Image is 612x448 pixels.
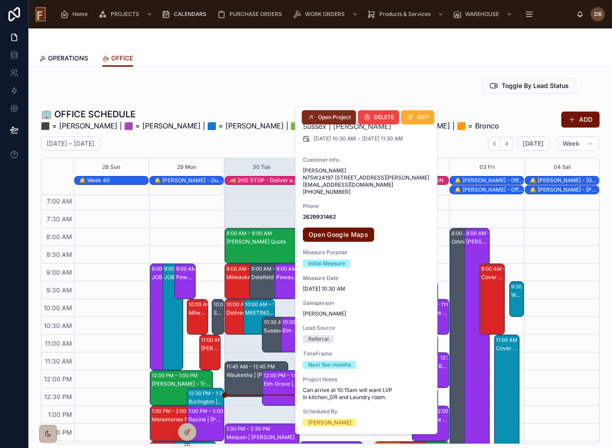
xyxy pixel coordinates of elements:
[44,251,74,258] span: 8:30 AM
[46,428,74,436] span: 1:30 PM
[176,274,194,281] div: Pewaukee | [PERSON_NAME]
[401,110,435,124] button: EDIT
[303,228,374,242] a: Open Google Maps
[594,11,602,18] span: DB
[303,387,431,401] span: Can arrive at 10:15am will want LVP in kitchen,,DR and Laundry room.
[481,274,504,281] div: Cover NB Showroom
[262,371,299,405] div: 12:00 PM – 1:00 PMElm Grove | [PERSON_NAME]
[417,114,429,121] span: EDIT
[201,345,219,352] div: [PERSON_NAME] Corners | [PERSON_NAME]
[450,6,517,22] a: WAREHOUSE
[303,324,431,332] span: Lead Source
[152,371,200,380] div: 12:00 PM – 1:00 PM
[303,167,431,196] span: [PERSON_NAME] N75W24197 [STREET_ADDRESS][PERSON_NAME] [EMAIL_ADDRESS][DOMAIN_NAME] [PHONE_NUMBER]
[282,318,334,327] div: 10:30 AM – 11:30 AM
[502,81,569,90] span: Toggle By Lead Status
[159,6,213,22] a: CALENDARS
[189,416,223,423] div: Racine | [PERSON_NAME]
[43,340,74,347] span: 11:00 AM
[150,371,213,405] div: 12:00 PM – 1:00 PM[PERSON_NAME] - Tread Price & Base Pick
[455,186,523,194] div: 🔔 Dina - Off Day
[308,419,351,427] div: [PERSON_NAME]
[176,264,226,273] div: 9:00 AM – 10:00 AM
[175,264,195,299] div: 9:00 AM – 10:00 AMPewaukee | [PERSON_NAME]
[303,156,431,164] span: Customer Info
[276,264,326,273] div: 9:00 AM – 10:00 AM
[164,264,213,273] div: 9:00 AM – 12:00 PM
[212,300,224,334] div: 10:00 AM – 11:00 AMSussex | [PERSON_NAME]
[303,203,431,210] span: Phone
[264,371,312,380] div: 12:00 PM – 1:00 PM
[451,238,474,245] div: Omnia
[358,135,360,142] span: -
[414,300,465,309] div: 10:00 AM – 11:00 AM
[303,285,431,292] span: [DATE] 10:30 AM
[308,260,345,268] div: Initial Measure
[48,54,88,63] span: OPERATIONS
[281,317,299,352] div: 10:30 AM – 11:30 AMElm Grove | [PERSON_NAME]
[511,282,561,291] div: 9:30 AM – 10:30 AM
[362,135,403,142] span: [DATE] 11:30 AM
[226,274,266,281] div: Milwaukee | [PERSON_NAME]
[39,50,88,68] a: OPERATIONS
[57,6,94,22] a: Home
[47,139,94,148] h2: [DATE] – [DATE]
[79,176,148,184] div: 🔔 Week 40
[358,110,399,124] button: DELETE
[177,158,196,176] button: 29 Mon
[111,11,139,18] span: PROJECTS
[308,361,351,369] div: Next few months
[53,4,576,24] div: scrollable content
[554,158,571,176] button: 04 Sat
[264,380,298,388] div: Elm Grove | [PERSON_NAME]
[561,112,600,128] button: ADD
[152,407,197,416] div: 1:00 PM – 2:00 PM
[154,177,223,184] div: 🔔 [PERSON_NAME] - Out of Office
[42,393,74,400] span: 12:30 PM
[303,275,431,282] span: Measure Date
[303,310,431,317] span: [PERSON_NAME]
[496,345,519,352] div: Cover [GEOGRAPHIC_DATA] Showroom
[480,264,504,334] div: 9:00 AM – 11:00 AMCover NB Showroom
[455,186,523,193] div: 🔔 [PERSON_NAME] - Off Day
[225,300,256,334] div: 10:00 AM – 11:00 AMDeliver all materials. [PERSON_NAME] is having her family install it seeing we...
[189,398,223,405] div: Burlington | [PERSON_NAME]
[213,300,265,309] div: 10:00 AM – 11:00 AM
[41,304,74,312] span: 10:00 AM
[152,416,212,423] div: Menomonee Falls | [PERSON_NAME]
[187,300,207,334] div: 10:00 AM – 11:00 AMMilwaukee | [PERSON_NAME]
[303,213,336,220] strong: 2629931462
[379,11,431,18] span: Products & Services
[530,176,599,184] div: 🔔 Emily - New Berlin
[226,362,277,371] div: 11:45 AM – 12:45 PM
[42,375,74,383] span: 12:00 PM
[44,233,74,240] span: 8:00 AM
[251,274,291,281] div: Delafield | [PERSON_NAME]
[189,407,234,416] div: 1:00 PM – 2:00 PM
[482,78,576,94] button: Toggle By Lead Status
[213,309,223,316] div: Sussex | [PERSON_NAME]
[276,274,298,281] div: Pewaukee | [PERSON_NAME]
[250,264,291,299] div: 9:00 AM – 10:00 AMDelafield | [PERSON_NAME]
[200,335,220,370] div: 11:00 AM – 12:00 PM[PERSON_NAME] Corners | [PERSON_NAME]
[466,238,489,245] div: [PERSON_NAME] - Cover Delafield
[303,408,431,415] span: Scheduled By
[225,264,266,299] div: 9:00 AM – 10:00 AMMilwaukee | [PERSON_NAME]
[530,186,599,193] div: 🔔 [PERSON_NAME] - [PERSON_NAME]
[152,380,212,388] div: [PERSON_NAME] - Tread Price & Base Pick
[201,336,252,344] div: 11:00 AM – 12:00 PM
[102,158,120,176] button: 28 Sun
[226,372,287,379] div: Waukesha | [PERSON_NAME]
[479,158,495,176] div: 03 Fri
[72,11,88,18] span: Home
[226,264,276,273] div: 9:00 AM – 10:00 AM
[303,300,431,307] span: Salesperson
[244,300,274,334] div: 10:00 AM – 11:00 AMMEETING [PERSON_NAME] AT CHURCH - [STREET_ADDRESS][PERSON_NAME]
[481,264,530,273] div: 9:00 AM – 11:00 AM
[43,357,74,365] span: 11:30 AM
[174,11,206,18] span: CALENDARS
[465,11,499,18] span: WAREHOUSE
[264,318,315,327] div: 10:30 AM – 11:30 AM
